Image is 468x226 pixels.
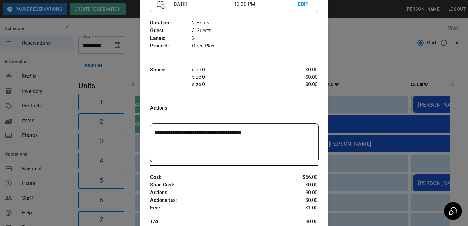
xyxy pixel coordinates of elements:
p: Shoes : [150,66,192,74]
p: $0.00 [290,181,318,189]
p: $0.00 [290,189,318,197]
p: Duration : [150,19,192,27]
p: size 0 [192,81,290,88]
p: Addons : [150,189,290,197]
p: Fee : [150,204,290,212]
p: $0.00 [290,81,318,88]
p: $1.00 [290,204,318,212]
p: 12:30 PM [234,1,298,8]
p: Product : [150,42,192,50]
p: EDIT [298,1,311,8]
p: Tax : [150,218,290,226]
p: Addons : [150,104,192,112]
p: $0.00 [290,218,318,226]
p: $66.00 [290,174,318,181]
p: $0.00 [290,197,318,204]
p: size 0 [192,73,290,81]
img: Vector [157,1,166,9]
p: 3 Guests [192,27,318,35]
p: $0.00 [290,73,318,81]
p: Shoe Cost : [150,181,290,189]
p: Guest : [150,27,192,35]
p: 2 Hours [192,19,318,27]
p: size 0 [192,66,290,73]
p: Cost : [150,174,290,181]
p: $0.00 [290,66,318,73]
p: 2 [192,35,318,42]
p: [DATE] [170,1,234,8]
p: Lanes : [150,35,192,42]
p: Open Play [192,42,318,50]
p: Addons tax : [150,197,290,204]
